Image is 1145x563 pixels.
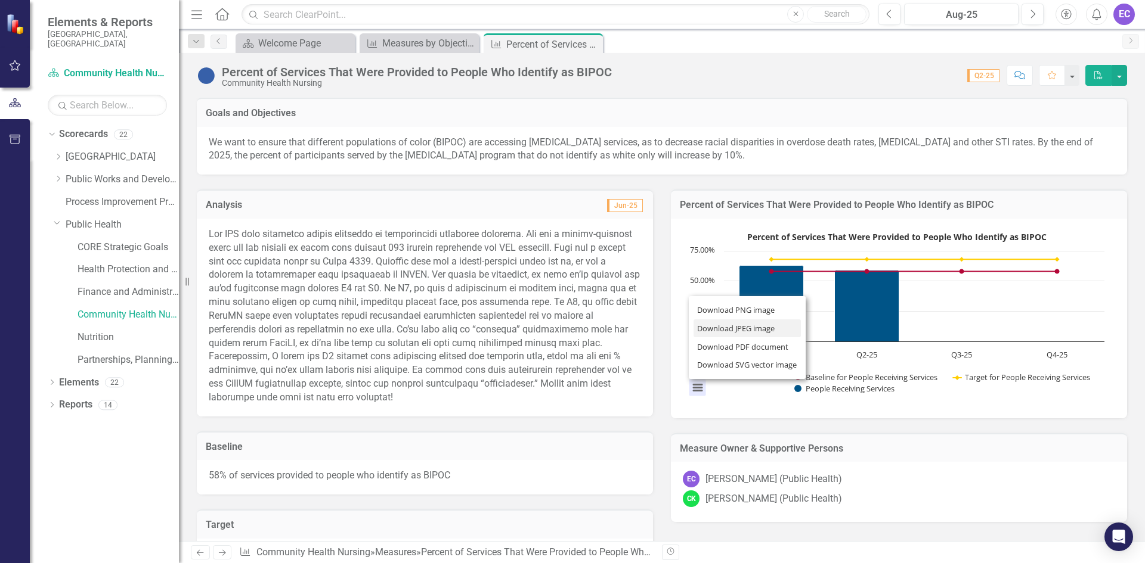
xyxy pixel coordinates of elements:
[705,492,842,506] div: [PERSON_NAME] (Public Health)
[6,14,27,35] img: ClearPoint Strategy
[66,173,179,186] a: Public Works and Development
[239,546,653,559] div: » »
[953,372,1093,382] button: Show Target for People Receiving Services
[967,69,999,82] span: Q2-25
[197,66,216,85] img: Baselining
[506,37,600,52] div: Percent of Services That Were Provided to People Who Identify as BIPOC
[78,263,179,276] a: Health Protection and Response
[48,67,167,80] a: Community Health Nursing
[375,546,416,558] a: Measures
[78,285,179,299] a: Finance and Administration
[908,8,1014,22] div: Aug-25
[960,269,964,273] path: Q3-25, 58. Baseline for People Receiving Services.
[683,228,1115,406] div: Percent of Services That Were Provided to People Who Identify as BIPOC. Highcharts interactive ch...
[1055,257,1060,262] path: Q4-25, 68. Target for People Receiving Services.
[242,4,869,25] input: Search ClearPoint...
[48,15,167,29] span: Elements & Reports
[769,269,774,273] path: Q1-25, 58. Baseline for People Receiving Services.
[690,275,715,285] text: 50.00%
[607,199,643,212] span: Jun-25
[222,66,612,79] div: Percent of Services That Were Provided to People Who Identify as BIPOC
[209,136,1115,163] p: We want to ensure that different populations of color (BIPOC) are accessing [MEDICAL_DATA] servic...
[78,241,179,254] a: CORE Strategic Goals
[865,257,869,262] path: Q2-25, 68. Target for People Receiving Services.
[209,469,641,483] p: 58% of services provided to people who identify as BIPOC
[363,36,476,51] a: Measures by Objective
[694,337,801,356] li: Download PDF document
[951,349,972,360] text: Q3-25
[66,150,179,164] a: [GEOGRAPHIC_DATA]
[239,36,352,51] a: Welcome Page
[66,218,179,232] a: Public Health
[1113,4,1135,25] button: EC
[209,228,641,405] p: Lor IPS dolo sitametco adipis elitseddo ei temporincidi utlaboree dolorema. Ali eni a minimv-quis...
[694,301,801,319] li: Download PNG image
[824,9,850,18] span: Search
[794,383,896,394] button: Show People Receiving Services
[78,353,179,367] a: Partnerships, Planning, and Community Health Promotions
[256,546,370,558] a: Community Health Nursing
[807,6,867,23] button: Search
[206,520,644,530] h3: Target
[689,296,806,379] ul: Chart menu
[739,251,1058,342] g: People Receiving Services, series 3 of 3. Bar series with 4 bars.
[1104,522,1133,551] div: Open Intercom Messenger
[206,200,423,210] h3: Analysis
[680,200,1118,210] h3: Percent of Services That Were Provided to People Who Identify as BIPOC
[835,270,899,341] path: Q2-25, 58.81. People Receiving Services.
[78,308,179,322] a: Community Health Nursing
[694,319,801,338] li: Download JPEG image
[865,269,869,273] path: Q2-25, 58. Baseline for People Receiving Services.
[59,127,108,141] a: Scorecards
[856,349,877,360] text: Q2-25
[48,95,167,116] input: Search Below...
[258,36,352,51] div: Welcome Page
[59,376,99,390] a: Elements
[98,400,117,410] div: 14
[769,269,1060,273] g: Baseline for People Receiving Services, series 1 of 3. Line with 4 data points.
[680,443,1118,454] h3: Measure Owner & Supportive Persons
[78,331,179,344] a: Nutrition
[222,79,612,88] div: Community Health Nursing
[114,129,133,139] div: 22
[694,356,801,374] li: Download SVG vector image
[206,108,1118,119] h3: Goals and Objectives
[59,398,92,412] a: Reports
[794,372,940,382] button: Show Baseline for People Receiving Services
[105,377,124,387] div: 22
[769,257,774,262] path: Q1-25, 68. Target for People Receiving Services.
[683,471,700,487] div: EC
[206,441,644,452] h3: Baseline
[747,231,1047,242] text: Percent of Services That Were Provided to People Who Identify as BIPOC
[382,36,476,51] div: Measures by Objective
[1055,269,1060,273] path: Q4-25, 58. Baseline for People Receiving Services.
[48,29,167,49] small: [GEOGRAPHIC_DATA], [GEOGRAPHIC_DATA]
[690,244,715,255] text: 75.00%
[1047,349,1067,360] text: Q4-25
[421,546,725,558] div: Percent of Services That Were Provided to People Who Identify as BIPOC
[960,257,964,262] path: Q3-25, 68. Target for People Receiving Services.
[683,490,700,507] div: CK
[904,4,1019,25] button: Aug-25
[683,228,1110,406] svg: Interactive chart
[66,195,179,209] a: Process Improvement Program
[705,472,842,486] div: [PERSON_NAME] (Public Health)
